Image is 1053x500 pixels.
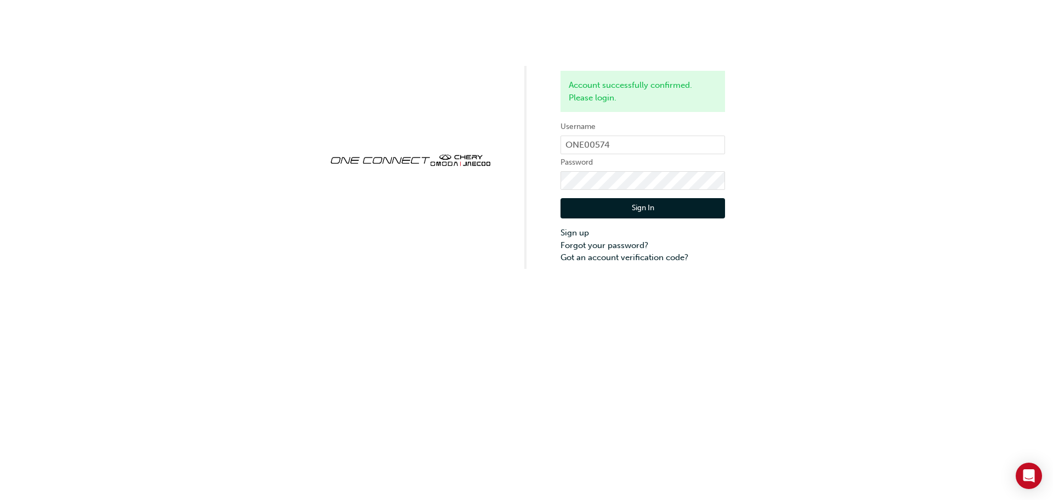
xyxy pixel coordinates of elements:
button: Sign In [561,198,725,219]
img: oneconnect [328,145,492,173]
label: Password [561,156,725,169]
label: Username [561,120,725,133]
div: Open Intercom Messenger [1016,463,1042,489]
input: Username [561,136,725,154]
a: Forgot your password? [561,239,725,252]
a: Sign up [561,227,725,239]
a: Got an account verification code? [561,251,725,264]
div: Account successfully confirmed. Please login. [561,71,725,112]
